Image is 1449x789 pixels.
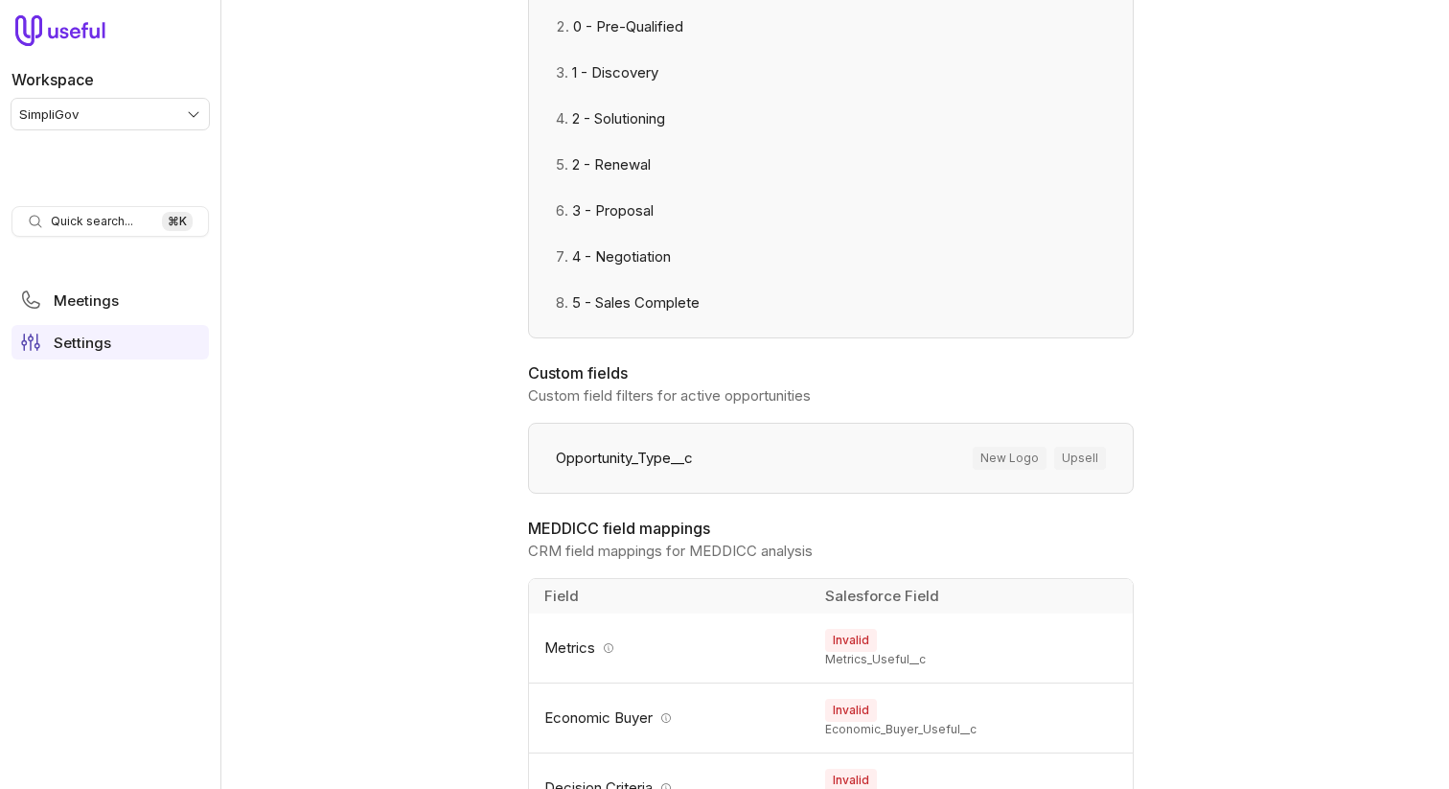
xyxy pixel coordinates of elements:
[544,707,802,730] div: Economic Buyer
[544,142,1117,188] li: 2 - Renewal
[544,50,1117,96] li: 1 - Discovery
[973,447,1046,470] span: New Logo
[556,447,693,470] span: Opportunity_Type__c
[603,642,614,654] svg: Info
[1054,447,1106,470] span: Upsell
[814,579,1133,614] th: Salesforce Field
[660,712,672,724] svg: Info
[528,517,1134,540] h2: MEDDICC field mappings
[11,283,209,317] a: Meetings
[825,699,877,722] span: Invalid
[54,293,119,308] span: Meetings
[544,280,1117,326] li: 5 - Sales Complete
[544,188,1117,234] li: 3 - Proposal
[825,652,926,667] span: Metrics_Useful__c
[544,96,1117,142] li: 2 - Solutioning
[544,4,1117,50] li: 0 - Pre-Qualified
[544,234,1117,280] li: 4 - Negotiation
[529,579,814,614] th: Field
[825,722,977,737] span: Economic_Buyer_Useful__c
[544,637,802,660] div: Metrics
[528,361,1134,384] h2: Custom fields
[11,325,209,360] a: Settings
[825,629,877,652] span: Invalid
[54,336,111,350] span: Settings
[51,214,133,229] span: Quick search...
[528,540,1134,563] p: CRM field mappings for MEDDICC analysis
[162,212,193,231] kbd: ⌘ K
[528,384,1134,407] p: Custom field filters for active opportunities
[11,68,94,91] label: Workspace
